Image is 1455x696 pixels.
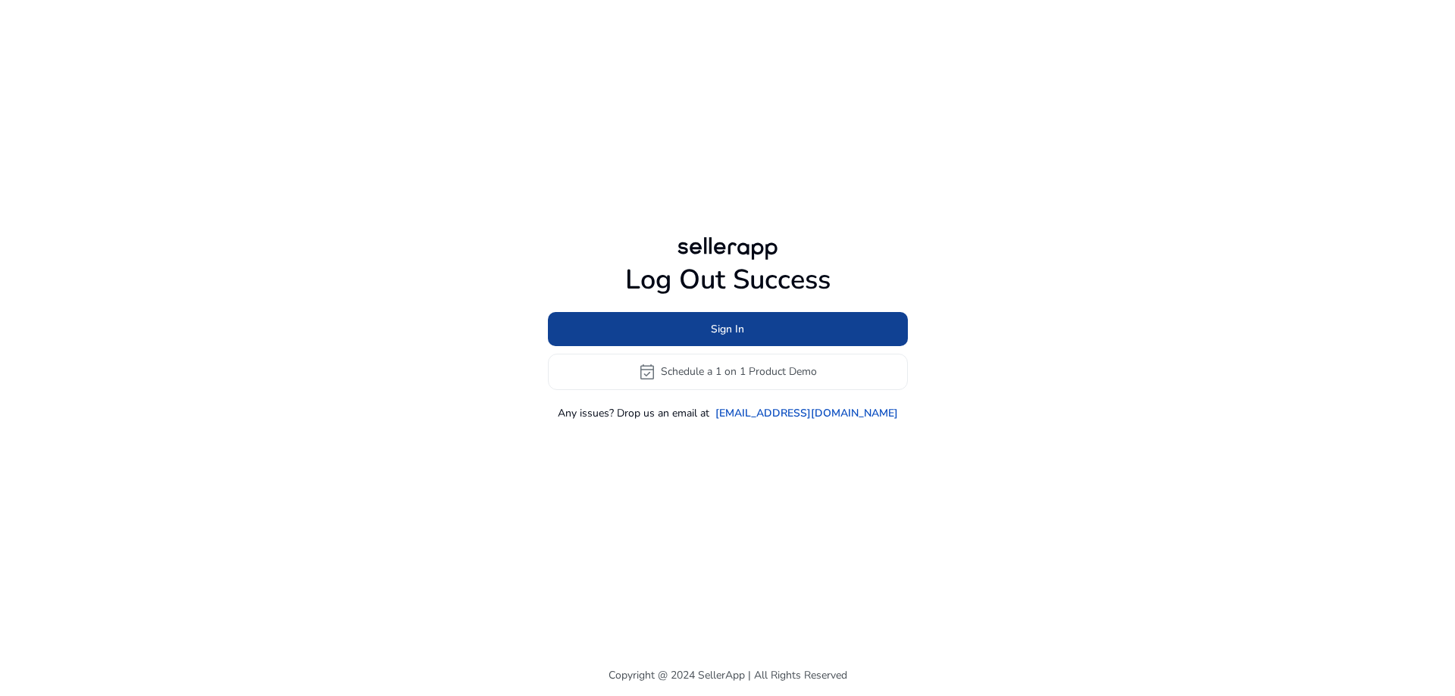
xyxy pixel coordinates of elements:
button: event_availableSchedule a 1 on 1 Product Demo [548,354,908,390]
span: Sign In [711,321,744,337]
p: Any issues? Drop us an email at [558,405,709,421]
button: Sign In [548,312,908,346]
h1: Log Out Success [548,264,908,296]
span: event_available [638,363,656,381]
a: [EMAIL_ADDRESS][DOMAIN_NAME] [715,405,898,421]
